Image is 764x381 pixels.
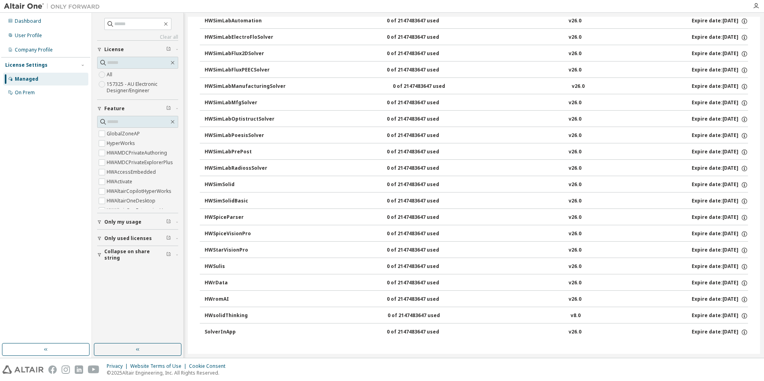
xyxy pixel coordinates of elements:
[107,139,137,148] label: HyperWorks
[205,62,748,79] button: HWSimLabFluxPEECSolver0 of 2147483647 usedv26.0Expire date:[DATE]
[107,158,175,167] label: HWAMDCPrivateExplorerPlus
[62,365,70,374] img: instagram.svg
[692,149,748,156] div: Expire date: [DATE]
[205,160,748,177] button: HWSimLabRadiossSolver0 of 2147483647 usedv26.0Expire date:[DATE]
[569,198,581,205] div: v26.0
[75,365,83,374] img: linkedin.svg
[569,99,581,107] div: v26.0
[97,100,178,117] button: Feature
[205,225,748,243] button: HWSpiceVisionPro0 of 2147483647 usedv26.0Expire date:[DATE]
[107,79,178,95] label: 157325 - AU Electronic Designer/Engineer
[387,247,459,254] div: 0 of 2147483647 used
[569,214,581,221] div: v26.0
[692,198,748,205] div: Expire date: [DATE]
[104,46,124,53] span: License
[15,89,35,96] div: On Prem
[107,167,157,177] label: HWAccessEmbedded
[107,196,157,206] label: HWAltairOneDesktop
[107,177,134,187] label: HWActivate
[387,198,459,205] div: 0 of 2147483647 used
[205,323,748,341] button: SolverInApp0 of 2147483647 usedv26.0Expire date:[DATE]
[166,252,171,258] span: Clear filter
[15,47,53,53] div: Company Profile
[692,50,748,58] div: Expire date: [DATE]
[4,2,104,10] img: Altair One
[569,132,581,139] div: v26.0
[104,219,141,225] span: Only my usage
[205,111,748,128] button: HWSimLabOptistructSolver0 of 2147483647 usedv26.0Expire date:[DATE]
[692,99,748,107] div: Expire date: [DATE]
[205,94,748,112] button: HWSimLabMfgSolver0 of 2147483647 usedv26.0Expire date:[DATE]
[387,18,459,25] div: 0 of 2147483647 used
[15,76,38,82] div: Managed
[569,34,581,41] div: v26.0
[569,296,581,303] div: v26.0
[205,176,748,194] button: HWSimSolid0 of 2147483647 usedv26.0Expire date:[DATE]
[205,209,748,226] button: HWSpiceParser0 of 2147483647 usedv26.0Expire date:[DATE]
[692,132,748,139] div: Expire date: [DATE]
[569,165,581,172] div: v26.0
[97,246,178,264] button: Collapse on share string
[692,296,748,303] div: Expire date: [DATE]
[107,148,169,158] label: HWAMDCPrivateAuthoring
[387,296,459,303] div: 0 of 2147483647 used
[387,165,459,172] div: 0 of 2147483647 used
[205,263,277,270] div: HWSulis
[569,329,581,336] div: v26.0
[107,206,172,215] label: HWAltairOneEnterpriseUser
[2,365,44,374] img: altair_logo.svg
[205,291,748,308] button: HWromAI0 of 2147483647 usedv26.0Expire date:[DATE]
[205,132,277,139] div: HWSimLabPoesisSolver
[205,258,748,276] button: HWSulis0 of 2147483647 usedv26.0Expire date:[DATE]
[166,105,171,112] span: Clear filter
[692,329,748,336] div: Expire date: [DATE]
[205,307,748,325] button: HWsolidThinking0 of 2147483647 usedv8.0Expire date:[DATE]
[97,34,178,40] a: Clear all
[572,83,585,90] div: v26.0
[692,312,748,319] div: Expire date: [DATE]
[205,50,277,58] div: HWSimLabFlux2DSolver
[205,280,277,287] div: HWrData
[5,62,48,68] div: License Settings
[692,67,748,74] div: Expire date: [DATE]
[569,116,581,123] div: v26.0
[107,369,230,376] p: © 2025 Altair Engineering, Inc. All Rights Reserved.
[692,181,748,189] div: Expire date: [DATE]
[166,46,171,53] span: Clear filter
[387,132,459,139] div: 0 of 2147483647 used
[569,181,581,189] div: v26.0
[205,29,748,46] button: HWSimLabElectroFloSolver0 of 2147483647 usedv26.0Expire date:[DATE]
[205,198,277,205] div: HWSimSolidBasic
[387,329,459,336] div: 0 of 2147483647 used
[205,329,277,336] div: SolverInApp
[569,18,581,25] div: v26.0
[692,230,748,238] div: Expire date: [DATE]
[692,247,748,254] div: Expire date: [DATE]
[130,363,189,369] div: Website Terms of Use
[205,143,748,161] button: HWSimLabPrePost0 of 2147483647 usedv26.0Expire date:[DATE]
[104,105,125,112] span: Feature
[88,365,99,374] img: youtube.svg
[97,213,178,231] button: Only my usage
[205,242,748,259] button: HWStarVisionPro0 of 2147483647 usedv26.0Expire date:[DATE]
[189,363,230,369] div: Cookie Consent
[205,214,277,221] div: HWSpiceParser
[107,70,114,79] label: All
[205,45,748,63] button: HWSimLabFlux2DSolver0 of 2147483647 usedv26.0Expire date:[DATE]
[15,32,42,39] div: User Profile
[205,116,277,123] div: HWSimLabOptistructSolver
[205,149,277,156] div: HWSimLabPrePost
[387,230,459,238] div: 0 of 2147483647 used
[107,363,130,369] div: Privacy
[387,34,459,41] div: 0 of 2147483647 used
[205,230,277,238] div: HWSpiceVisionPro
[387,181,459,189] div: 0 of 2147483647 used
[569,50,581,58] div: v26.0
[205,247,277,254] div: HWStarVisionPro
[166,235,171,242] span: Clear filter
[48,365,57,374] img: facebook.svg
[205,67,277,74] div: HWSimLabFluxPEECSolver
[205,83,286,90] div: HWSimLabManufacturingSolver
[387,116,459,123] div: 0 of 2147483647 used
[104,248,166,261] span: Collapse on share string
